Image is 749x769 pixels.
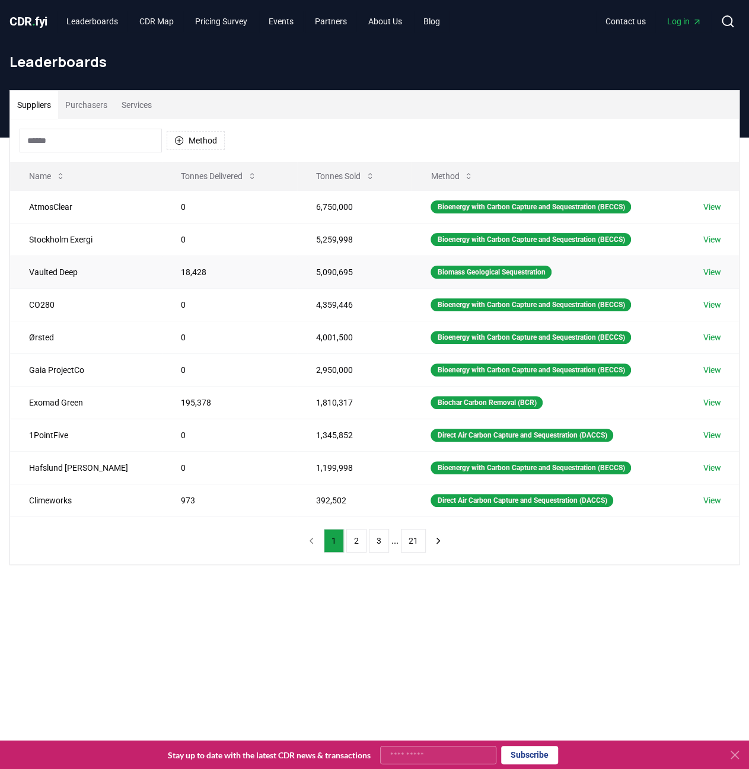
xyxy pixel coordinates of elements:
[401,529,426,553] button: 21
[20,164,75,188] button: Name
[297,451,412,484] td: 1,199,998
[10,321,162,353] td: Ørsted
[10,256,162,288] td: Vaulted Deep
[703,494,721,506] a: View
[297,321,412,353] td: 4,001,500
[431,461,631,474] div: Bioenergy with Carbon Capture and Sequestration (BECCS)
[431,363,631,376] div: Bioenergy with Carbon Capture and Sequestration (BECCS)
[596,11,711,32] nav: Main
[703,234,721,245] a: View
[10,190,162,223] td: AtmosClear
[130,11,183,32] a: CDR Map
[10,386,162,419] td: Exomad Green
[297,484,412,516] td: 392,502
[297,288,412,321] td: 4,359,446
[186,11,257,32] a: Pricing Survey
[307,164,384,188] button: Tonnes Sold
[10,419,162,451] td: 1PointFive
[428,529,448,553] button: next page
[703,299,721,311] a: View
[359,11,412,32] a: About Us
[9,52,740,71] h1: Leaderboards
[58,91,114,119] button: Purchasers
[703,397,721,409] a: View
[114,91,159,119] button: Services
[10,451,162,484] td: Hafslund [PERSON_NAME]
[162,190,297,223] td: 0
[431,429,613,442] div: Direct Air Carbon Capture and Sequestration (DACCS)
[162,419,297,451] td: 0
[421,164,483,188] button: Method
[162,484,297,516] td: 973
[658,11,711,32] a: Log in
[57,11,450,32] nav: Main
[297,353,412,386] td: 2,950,000
[162,256,297,288] td: 18,428
[431,266,552,279] div: Biomass Geological Sequestration
[431,494,613,507] div: Direct Air Carbon Capture and Sequestration (DACCS)
[431,233,631,246] div: Bioenergy with Carbon Capture and Sequestration (BECCS)
[703,429,721,441] a: View
[703,266,721,278] a: View
[324,529,344,553] button: 1
[162,451,297,484] td: 0
[703,201,721,213] a: View
[162,353,297,386] td: 0
[431,298,631,311] div: Bioenergy with Carbon Capture and Sequestration (BECCS)
[162,321,297,353] td: 0
[596,11,655,32] a: Contact us
[703,364,721,376] a: View
[297,419,412,451] td: 1,345,852
[10,288,162,321] td: CO280
[167,131,225,150] button: Method
[391,534,399,548] li: ...
[431,200,631,213] div: Bioenergy with Carbon Capture and Sequestration (BECCS)
[162,223,297,256] td: 0
[305,11,356,32] a: Partners
[297,223,412,256] td: 5,259,998
[57,11,128,32] a: Leaderboards
[10,91,58,119] button: Suppliers
[171,164,266,188] button: Tonnes Delivered
[703,462,721,474] a: View
[162,288,297,321] td: 0
[297,190,412,223] td: 6,750,000
[369,529,389,553] button: 3
[10,484,162,516] td: Climeworks
[346,529,366,553] button: 2
[431,396,543,409] div: Biochar Carbon Removal (BCR)
[10,223,162,256] td: Stockholm Exergi
[703,331,721,343] a: View
[10,353,162,386] td: Gaia ProjectCo
[9,13,47,30] a: CDR.fyi
[162,386,297,419] td: 195,378
[297,386,412,419] td: 1,810,317
[9,14,47,28] span: CDR fyi
[32,14,36,28] span: .
[297,256,412,288] td: 5,090,695
[667,15,702,27] span: Log in
[414,11,450,32] a: Blog
[259,11,303,32] a: Events
[431,331,631,344] div: Bioenergy with Carbon Capture and Sequestration (BECCS)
